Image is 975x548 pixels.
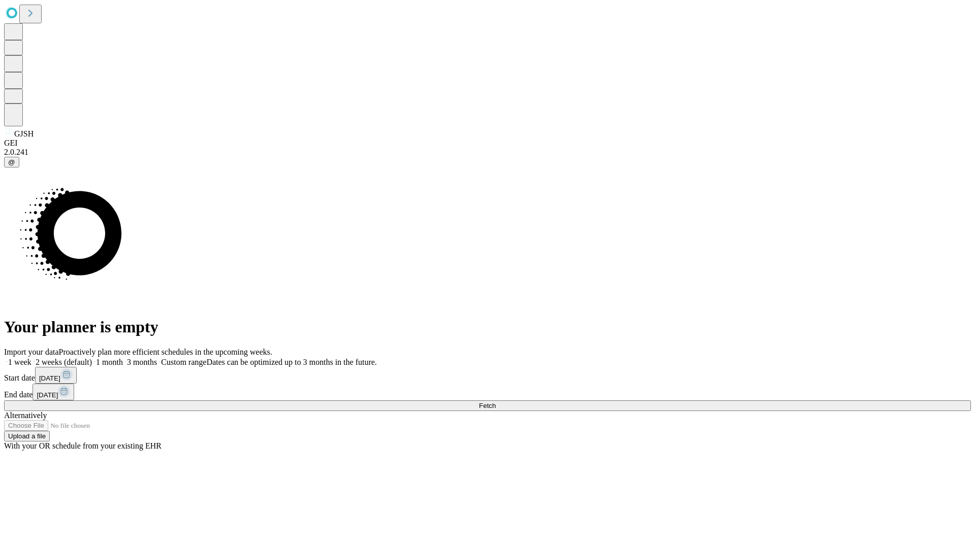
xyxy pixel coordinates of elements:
div: GEI [4,139,971,148]
span: With your OR schedule from your existing EHR [4,441,161,450]
button: [DATE] [32,384,74,400]
span: @ [8,158,15,166]
span: 1 month [96,358,123,366]
span: Dates can be optimized up to 3 months in the future. [207,358,377,366]
div: Start date [4,367,971,384]
button: [DATE] [35,367,77,384]
span: Custom range [161,358,206,366]
span: Fetch [479,402,496,409]
div: End date [4,384,971,400]
span: [DATE] [37,391,58,399]
span: Alternatively [4,411,47,420]
h1: Your planner is empty [4,318,971,336]
button: Upload a file [4,431,50,441]
span: Proactively plan more efficient schedules in the upcoming weeks. [59,348,272,356]
span: Import your data [4,348,59,356]
span: 3 months [127,358,157,366]
span: GJSH [14,129,34,138]
div: 2.0.241 [4,148,971,157]
span: 2 weeks (default) [36,358,92,366]
span: [DATE] [39,374,60,382]
button: Fetch [4,400,971,411]
span: 1 week [8,358,31,366]
button: @ [4,157,19,167]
